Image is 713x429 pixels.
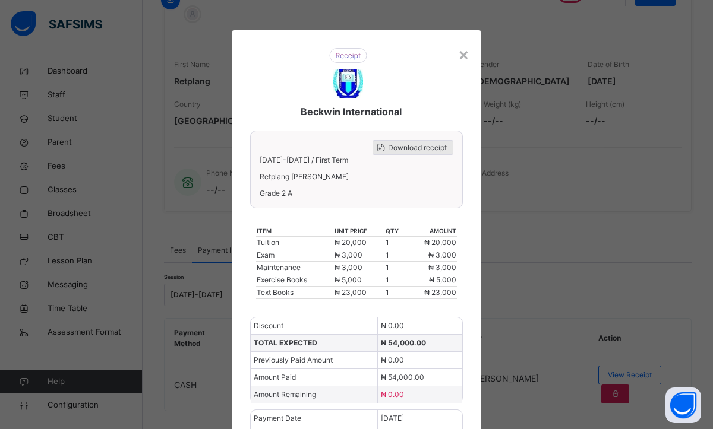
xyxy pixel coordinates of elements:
span: Amount Remaining [254,390,316,399]
span: ₦ 3,000 [428,263,456,272]
span: ₦ 3,000 [335,263,362,272]
span: [DATE] [381,414,404,422]
span: Payment Date [254,414,301,422]
span: ₦ 20,000 [335,238,367,247]
span: Grade 2 A [260,188,453,199]
th: amount [407,226,458,237]
button: Open asap [665,387,701,423]
span: ₦ 5,000 [429,275,456,284]
span: [DATE]-[DATE] / First Term [260,155,348,164]
span: ₦ 3,000 [335,250,362,259]
div: Exam [257,250,333,260]
span: Previously Paid Amount [254,355,333,364]
span: Download receipt [388,142,447,153]
span: ₦ 0.00 [381,390,404,399]
span: ₦ 20,000 [424,238,456,247]
span: ₦ 0.00 [381,321,404,330]
th: item [256,226,334,237]
span: Discount [254,321,283,330]
span: Retplang [PERSON_NAME] [260,171,453,182]
td: 1 [385,274,406,287]
span: ₦ 5,000 [335,275,362,284]
span: ₦ 3,000 [428,250,456,259]
span: Amount Paid [254,373,296,382]
th: unit price [334,226,385,237]
td: 1 [385,237,406,249]
div: × [458,42,469,66]
td: 1 [385,287,406,299]
span: ₦ 23,000 [335,288,367,297]
span: ₦ 54,000.00 [381,338,426,347]
div: Tuition [257,237,333,248]
span: ₦ 0.00 [381,355,404,364]
div: Text Books [257,287,333,298]
span: Beckwin International [301,104,402,119]
span: TOTAL EXPECTED [254,338,317,347]
td: 1 [385,262,406,274]
img: Beckwin International [333,69,363,98]
span: ₦ 23,000 [424,288,456,297]
td: 1 [385,249,406,262]
img: receipt.26f346b57495a98c98ef9b0bc63aa4d8.svg [329,48,367,63]
th: qty [385,226,406,237]
div: Exercise Books [257,275,333,285]
div: Maintenance [257,262,333,273]
span: ₦ 54,000.00 [381,373,424,382]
